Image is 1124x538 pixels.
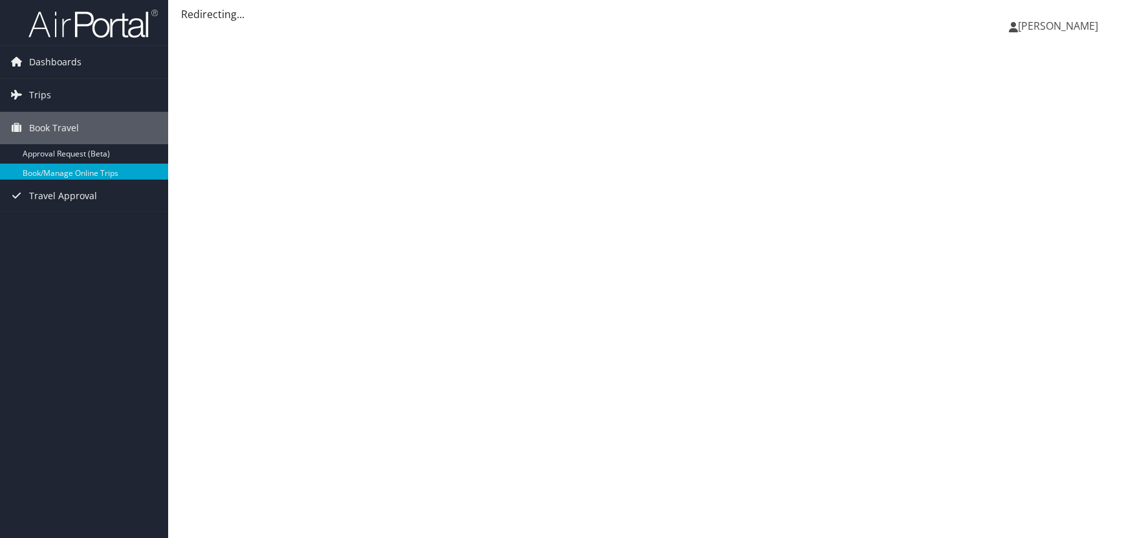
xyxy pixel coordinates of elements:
span: [PERSON_NAME] [1018,19,1098,33]
img: airportal-logo.png [28,8,158,39]
div: Redirecting... [181,6,1111,22]
span: Book Travel [29,112,79,144]
span: Travel Approval [29,180,97,212]
a: [PERSON_NAME] [1009,6,1111,45]
span: Trips [29,79,51,111]
span: Dashboards [29,46,81,78]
